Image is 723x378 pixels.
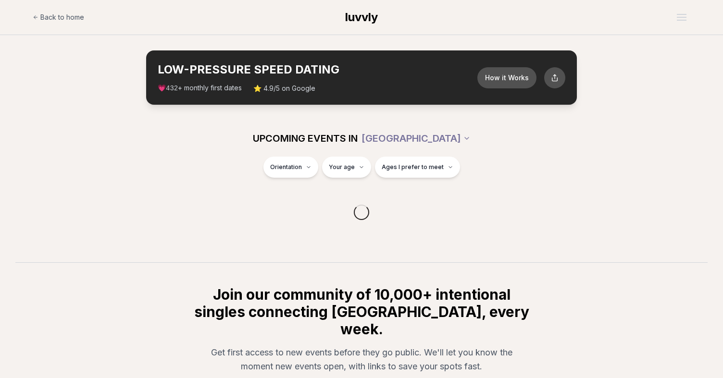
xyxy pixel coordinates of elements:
h2: LOW-PRESSURE SPEED DATING [158,62,477,77]
button: [GEOGRAPHIC_DATA] [361,128,471,149]
span: UPCOMING EVENTS IN [253,132,358,145]
button: Orientation [263,157,318,178]
span: ⭐ 4.9/5 on Google [253,84,315,93]
span: Your age [329,163,355,171]
h2: Join our community of 10,000+ intentional singles connecting [GEOGRAPHIC_DATA], every week. [192,286,531,338]
span: Orientation [270,163,302,171]
span: 💗 + monthly first dates [158,83,242,93]
button: Ages I prefer to meet [375,157,460,178]
span: 432 [166,85,178,92]
span: Ages I prefer to meet [382,163,444,171]
a: luvvly [345,10,378,25]
p: Get first access to new events before they go public. We'll let you know the moment new events op... [200,345,523,374]
a: Back to home [33,8,84,27]
button: Open menu [673,10,690,24]
button: Your age [322,157,371,178]
button: How it Works [477,67,536,88]
span: luvvly [345,10,378,24]
span: Back to home [40,12,84,22]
